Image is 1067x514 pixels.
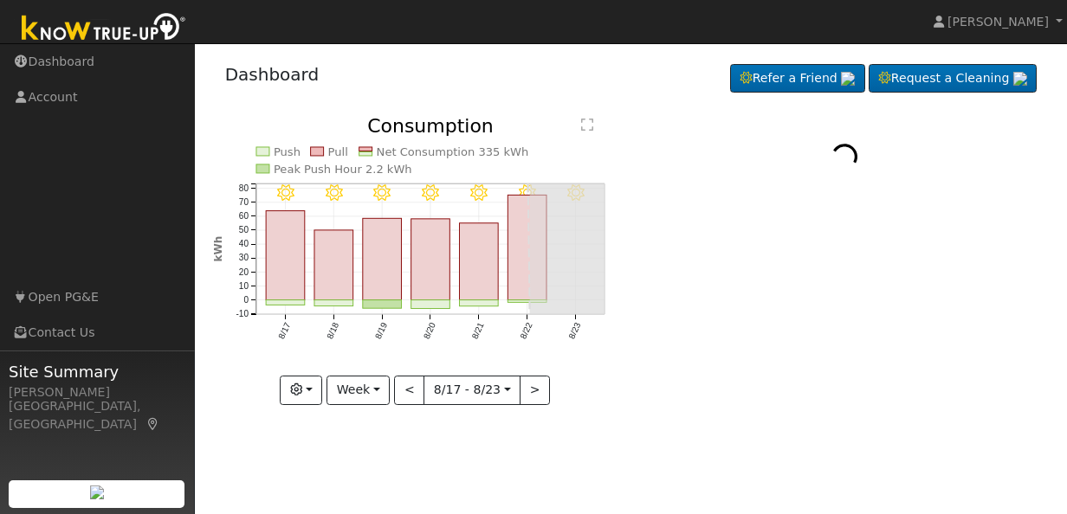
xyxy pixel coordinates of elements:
[145,417,161,431] a: Map
[841,72,855,86] img: retrieve
[225,64,320,85] a: Dashboard
[13,10,195,48] img: Know True-Up
[9,397,185,434] div: [GEOGRAPHIC_DATA], [GEOGRAPHIC_DATA]
[9,383,185,402] div: [PERSON_NAME]
[730,64,865,93] a: Refer a Friend
[1013,72,1027,86] img: retrieve
[90,485,104,499] img: retrieve
[869,64,1037,93] a: Request a Cleaning
[947,15,1049,29] span: [PERSON_NAME]
[9,360,185,383] span: Site Summary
